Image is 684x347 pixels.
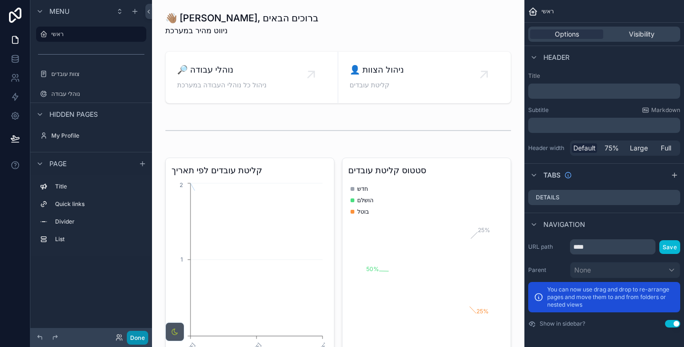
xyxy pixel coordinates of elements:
div: scrollable content [528,118,680,133]
label: Show in sidebar? [540,320,585,328]
label: List [55,235,142,243]
a: Markdown [642,106,680,114]
label: Divider [55,218,142,225]
label: נוהלי עבודה [51,90,144,98]
div: scrollable content [30,175,152,256]
label: URL path [528,243,566,251]
span: Visibility [629,29,655,39]
label: My Profile [51,132,144,140]
label: צוות עובדים [51,70,144,78]
label: Header width [528,144,566,152]
label: Title [528,72,680,80]
label: Details [536,194,560,201]
span: Default [573,143,596,153]
a: צוות עובדים [36,66,146,82]
span: Options [555,29,579,39]
label: Parent [528,266,566,274]
span: 75% [605,143,619,153]
div: scrollable content [528,84,680,99]
button: Save [659,240,680,254]
span: Large [630,143,648,153]
span: Page [49,159,66,169]
a: נוהלי עבודה [36,86,146,102]
span: Tabs [543,170,560,180]
span: Full [661,143,671,153]
span: Header [543,53,570,62]
span: Markdown [651,106,680,114]
label: Subtitle [528,106,549,114]
label: ראשי [51,30,141,38]
span: None [574,265,591,275]
button: Done [127,331,148,345]
span: ראשי [541,8,554,15]
button: None [570,262,680,278]
a: My Profile [36,128,146,143]
label: Title [55,183,142,190]
label: Quick links [55,200,142,208]
span: Navigation [543,220,585,229]
p: You can now use drag and drop to re-arrange pages and move them to and from folders or nested views [547,286,674,309]
a: ראשי [36,27,146,42]
span: Menu [49,7,69,16]
span: Hidden pages [49,110,98,119]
